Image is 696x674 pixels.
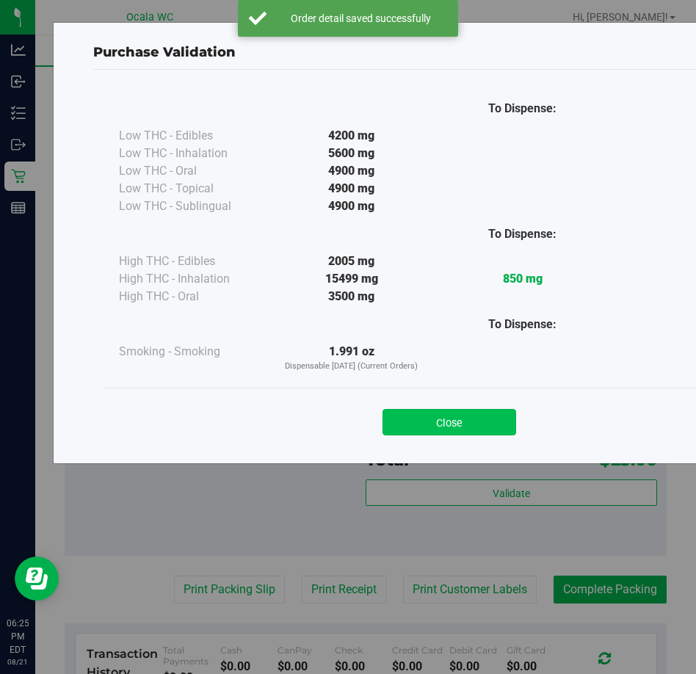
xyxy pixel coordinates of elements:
[119,162,266,180] div: Low THC - Oral
[266,343,437,373] div: 1.991 oz
[119,270,266,288] div: High THC - Inhalation
[437,225,608,243] div: To Dispense:
[437,316,608,333] div: To Dispense:
[119,180,266,198] div: Low THC - Topical
[503,272,543,286] strong: 850 mg
[15,557,59,601] iframe: Resource center
[119,198,266,215] div: Low THC - Sublingual
[119,253,266,270] div: High THC - Edibles
[266,270,437,288] div: 15499 mg
[266,360,437,373] p: Dispensable [DATE] (Current Orders)
[119,145,266,162] div: Low THC - Inhalation
[266,198,437,215] div: 4900 mg
[119,288,266,305] div: High THC - Oral
[119,343,266,360] div: Smoking - Smoking
[266,288,437,305] div: 3500 mg
[437,100,608,117] div: To Dispense:
[266,180,437,198] div: 4900 mg
[266,162,437,180] div: 4900 mg
[119,127,266,145] div: Low THC - Edibles
[266,145,437,162] div: 5600 mg
[93,44,236,60] span: Purchase Validation
[383,409,516,435] button: Close
[266,127,437,145] div: 4200 mg
[275,11,447,26] div: Order detail saved successfully
[266,253,437,270] div: 2005 mg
